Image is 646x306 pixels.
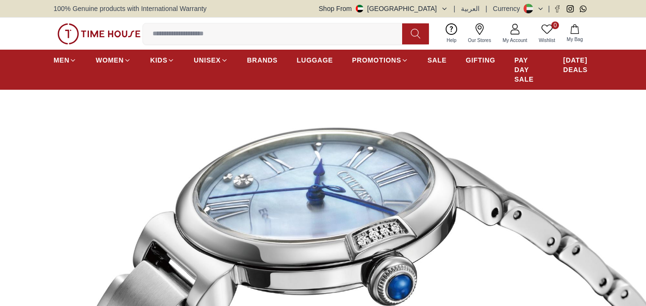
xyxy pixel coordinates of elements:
[515,55,544,84] span: PAY DAY SALE
[54,4,207,13] span: 100% Genuine products with International Warranty
[297,52,333,69] a: LUGGAGE
[194,52,228,69] a: UNISEX
[580,5,587,12] a: Whatsapp
[454,4,456,13] span: |
[462,21,497,46] a: Our Stores
[352,55,401,65] span: PROMOTIONS
[461,4,480,13] button: العربية
[493,4,524,13] div: Currency
[194,55,220,65] span: UNISEX
[96,52,131,69] a: WOMEN
[561,22,589,45] button: My Bag
[499,37,531,44] span: My Account
[247,55,278,65] span: BRANDS
[466,52,495,69] a: GIFTING
[54,55,69,65] span: MEN
[563,36,587,43] span: My Bag
[535,37,559,44] span: Wishlist
[466,55,495,65] span: GIFTING
[563,52,592,78] a: [DATE] DEALS
[427,52,447,69] a: SALE
[319,4,448,13] button: Shop From[GEOGRAPHIC_DATA]
[427,55,447,65] span: SALE
[551,21,559,29] span: 0
[567,5,574,12] a: Instagram
[150,52,175,69] a: KIDS
[352,52,408,69] a: PROMOTIONS
[150,55,167,65] span: KIDS
[54,52,77,69] a: MEN
[443,37,460,44] span: Help
[356,5,363,12] img: United Arab Emirates
[563,55,592,74] span: [DATE] DEALS
[247,52,278,69] a: BRANDS
[533,21,561,46] a: 0Wishlist
[57,23,141,44] img: ...
[464,37,495,44] span: Our Stores
[515,52,544,88] a: PAY DAY SALE
[485,4,487,13] span: |
[297,55,333,65] span: LUGGAGE
[548,4,550,13] span: |
[554,5,561,12] a: Facebook
[441,21,462,46] a: Help
[96,55,124,65] span: WOMEN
